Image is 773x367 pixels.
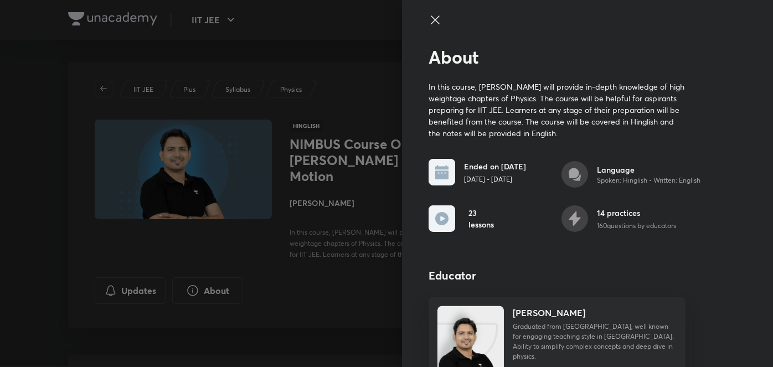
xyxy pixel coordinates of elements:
h4: [PERSON_NAME] [513,306,585,319]
p: Spoken: Hinglish • Written: English [597,175,700,185]
h6: 23 lessons [468,207,495,230]
h6: Ended on [DATE] [464,161,526,172]
p: [DATE] - [DATE] [464,174,526,184]
p: Graduated from IIT Roorkee, well known for engaging teaching style in Kota. Ability to simplify c... [513,322,677,361]
h6: Language [597,164,700,175]
p: In this course, [PERSON_NAME] will provide in-depth knowledge of high weightage chapters of Physi... [429,81,686,139]
h4: Educator [429,267,709,284]
h2: About [429,46,709,68]
h6: 14 practices [597,207,676,219]
p: 160 questions by educators [597,221,676,231]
